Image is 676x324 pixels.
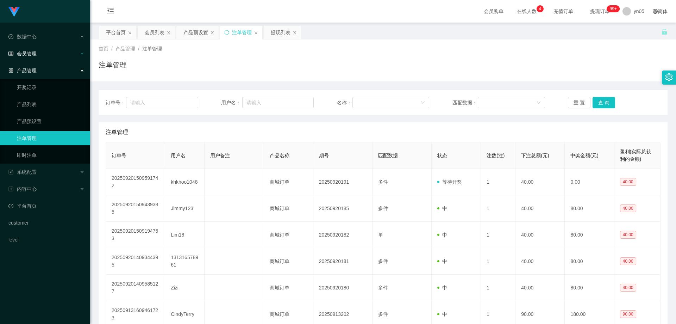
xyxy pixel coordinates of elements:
span: 数据中心 [8,34,37,39]
td: 131316578961 [165,248,205,275]
i: 图标: form [8,170,13,175]
span: 多件 [378,258,388,264]
span: 期号 [319,153,329,158]
td: 20250920180 [313,275,373,301]
span: 中 [437,232,447,238]
span: 中 [437,311,447,317]
i: 图标: close [128,31,132,35]
span: 等待开奖 [437,179,462,185]
td: 40.00 [515,222,565,248]
span: 90.00 [620,310,636,318]
span: 订单号 [112,153,126,158]
span: 中 [437,285,447,291]
td: 1 [481,222,515,248]
span: 匹配数据 [378,153,398,158]
i: 图标: close [293,31,297,35]
span: 盈利(实际总获利的金额) [620,149,651,162]
td: 1 [481,275,515,301]
span: 中 [437,206,447,211]
td: 20250920182 [313,222,373,248]
i: 图标: down [421,100,425,105]
a: 即时注单 [17,148,84,162]
i: 图标: close [254,31,258,35]
td: 1 [481,195,515,222]
span: 在线人数 [513,9,540,14]
span: 产品管理 [115,46,135,51]
td: 80.00 [565,275,614,301]
span: 40.00 [620,178,636,186]
td: 1 [481,248,515,275]
span: 40.00 [620,231,636,239]
span: 中 [437,258,447,264]
i: 图标: appstore-o [8,68,13,73]
img: logo.9652507e.png [8,7,20,17]
a: 产品预设置 [17,114,84,128]
i: 图标: check-circle-o [8,34,13,39]
td: 20250920185 [313,195,373,222]
td: 202509201509591742 [106,169,165,195]
div: 提现列表 [271,26,290,39]
input: 请输入 [126,97,198,108]
button: 查 询 [593,97,615,108]
i: 图标: close [210,31,214,35]
input: 请输入 [242,97,314,108]
span: 单 [378,232,383,238]
span: 多件 [378,206,388,211]
td: 80.00 [565,248,614,275]
div: 会员列表 [145,26,164,39]
span: 用户名 [171,153,186,158]
i: 图标: close [167,31,171,35]
sup: 4 [537,5,544,12]
i: 图标: setting [665,73,673,81]
span: 40.00 [620,257,636,265]
span: 下注总额(元) [521,153,549,158]
span: 用户名： [221,99,242,106]
td: 80.00 [565,222,614,248]
div: 产品预设置 [183,26,208,39]
span: 内容中心 [8,186,37,192]
span: 40.00 [620,284,636,292]
span: 匹配数据： [452,99,478,106]
div: 平台首页 [106,26,126,39]
a: 注单管理 [17,131,84,145]
span: 中奖金额(元) [570,153,598,158]
i: 图标: sync [224,30,229,35]
span: 注单管理 [142,46,162,51]
i: 图标: unlock [661,29,668,35]
sup: 304 [607,5,619,12]
span: 多件 [378,285,388,291]
td: 202509201509194753 [106,222,165,248]
span: 名称： [337,99,352,106]
i: 图标: menu-fold [99,0,123,23]
p: 4 [539,5,541,12]
td: 商城订单 [264,195,313,222]
i: 图标: down [537,100,541,105]
td: 商城订单 [264,275,313,301]
span: 系统配置 [8,169,37,175]
td: 202509201409585127 [106,275,165,301]
td: 40.00 [515,169,565,195]
h1: 注单管理 [99,60,127,70]
span: 首页 [99,46,108,51]
a: customer [8,216,84,230]
div: 注单管理 [232,26,252,39]
span: 多件 [378,179,388,185]
td: 20250920191 [313,169,373,195]
span: 注单管理 [106,128,128,136]
span: 注数(注) [487,153,505,158]
td: 1 [481,169,515,195]
td: 商城订单 [264,169,313,195]
a: 产品列表 [17,97,84,111]
td: 40.00 [515,275,565,301]
td: 商城订单 [264,248,313,275]
a: level [8,233,84,247]
span: 状态 [437,153,447,158]
td: 40.00 [515,195,565,222]
i: 图标: global [653,9,658,14]
span: 充值订单 [550,9,577,14]
td: 0.00 [565,169,614,195]
td: Zizi [165,275,205,301]
span: 会员管理 [8,51,37,56]
span: 40.00 [620,204,636,212]
td: 商城订单 [264,222,313,248]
